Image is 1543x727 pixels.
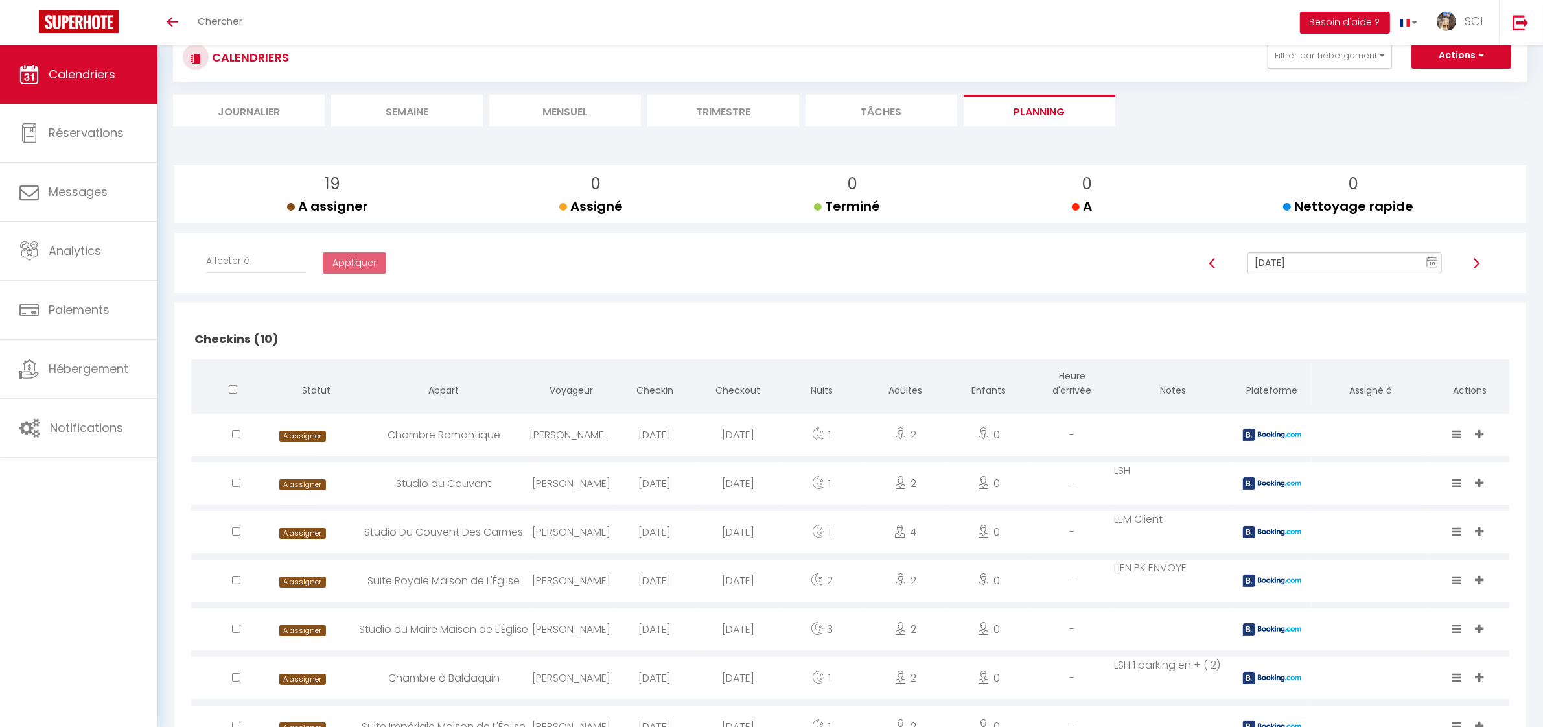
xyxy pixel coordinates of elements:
span: Chercher [198,14,242,28]
span: Notifications [50,420,123,436]
th: Checkout [697,359,780,411]
div: 2 [863,462,947,505]
div: 1 [780,414,863,456]
p: 19 [297,172,368,197]
li: Planning [964,95,1115,126]
div: [DATE] [613,511,697,553]
div: [DATE] [697,414,780,456]
div: - [1030,657,1114,699]
li: Trimestre [647,95,799,126]
li: Tâches [806,95,957,126]
img: ... [1437,12,1456,31]
img: Super Booking [39,10,119,33]
div: 0 [947,462,1030,505]
text: 10 [1429,261,1435,267]
div: 3 [780,608,863,650]
button: Actions [1411,43,1511,69]
div: 1 [780,511,863,553]
div: 2 [863,414,947,456]
p: 0 [570,172,623,197]
div: [DATE] [613,414,697,456]
img: booking2.png [1243,429,1301,441]
td: LIEN PK ENVOYE [1114,556,1233,605]
input: Select Date [1247,252,1441,274]
th: Heure d'arrivée [1030,359,1114,411]
div: [PERSON_NAME] [529,462,613,505]
th: Notes [1114,359,1233,411]
li: Semaine [331,95,483,126]
img: logout [1513,14,1529,30]
p: 0 [824,172,880,197]
div: [DATE] [697,608,780,650]
div: Suite Royale Maison de L'Église [358,560,529,602]
div: Chambre à Baldaquin [358,657,529,699]
p: 0 [1294,172,1413,197]
div: [PERSON_NAME] [529,608,613,650]
div: 0 [947,560,1030,602]
img: booking2.png [1243,526,1301,538]
div: [PERSON_NAME] [529,657,613,699]
span: A assigner [279,479,326,490]
span: Paiements [49,302,110,318]
th: Plateforme [1233,359,1312,411]
button: Besoin d'aide ? [1300,12,1390,34]
th: Voyageur [529,359,613,411]
div: [PERSON_NAME] rouhof [529,414,613,456]
div: - [1030,511,1114,553]
span: Réservations [49,125,124,141]
span: A assigner [279,431,326,442]
div: [DATE] [613,657,697,699]
div: [DATE] [697,657,780,699]
button: Appliquer [323,252,386,274]
span: SCI [1465,13,1483,29]
img: booking2.png [1243,477,1301,490]
th: Enfants [947,359,1030,411]
div: 2 [863,608,947,650]
th: Checkin [613,359,697,411]
th: Nuits [780,359,863,411]
th: Actions [1430,359,1509,411]
div: 2 [863,560,947,602]
span: Statut [302,384,331,397]
div: 0 [947,608,1030,650]
img: booking2.png [1243,672,1301,684]
span: Appart [428,384,459,397]
h3: CALENDRIERS [209,43,289,72]
span: Analytics [49,243,101,259]
button: Filtrer par hébergement [1268,43,1392,69]
p: 0 [1082,172,1092,197]
img: arrow-left3.svg [1207,258,1218,268]
th: Assigné à [1312,359,1430,411]
img: arrow-right3.svg [1471,258,1481,268]
div: 2 [863,657,947,699]
span: A assigner [279,625,326,636]
span: Hébergement [49,361,128,377]
div: 1 [780,462,863,505]
li: Mensuel [489,95,641,126]
div: [DATE] [697,462,780,505]
span: Terminé [814,197,880,215]
div: - [1030,608,1114,650]
td: LSH [1114,459,1233,508]
div: [DATE] [613,560,697,602]
span: A assigner [287,197,368,215]
span: A assigner [279,528,326,539]
div: - [1030,462,1114,505]
h2: Checkins (10) [191,319,1509,359]
div: [DATE] [613,462,697,505]
div: Studio Du Couvent Des Carmes [358,511,529,553]
div: [DATE] [697,560,780,602]
td: LSH 1 parking en + ( 2) [1114,654,1233,702]
div: - [1030,414,1114,456]
span: A assigner [279,674,326,685]
li: Journalier [173,95,325,126]
div: [DATE] [697,511,780,553]
div: 1 [780,657,863,699]
th: Adultes [863,359,947,411]
div: 0 [947,511,1030,553]
div: 2 [780,560,863,602]
div: [DATE] [613,608,697,650]
div: 0 [947,657,1030,699]
div: [PERSON_NAME] [529,560,613,602]
div: - [1030,560,1114,602]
